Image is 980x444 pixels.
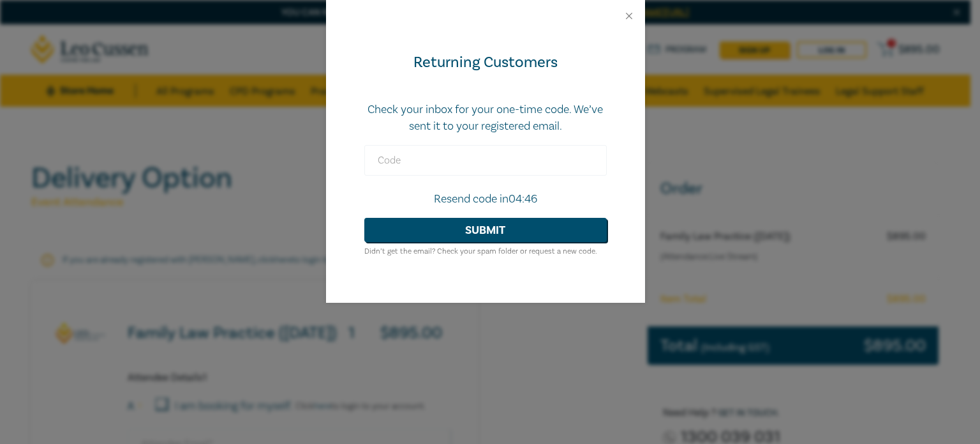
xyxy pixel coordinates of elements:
[364,191,607,208] p: Resend code in 04:46
[364,145,607,176] input: Code
[364,52,607,73] div: Returning Customers
[623,10,635,22] button: Close
[364,218,607,242] button: Submit
[364,247,597,256] small: Didn’t get the email? Check your spam folder or request a new code.
[364,102,607,135] p: Check your inbox for your one-time code. We’ve sent it to your registered email.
